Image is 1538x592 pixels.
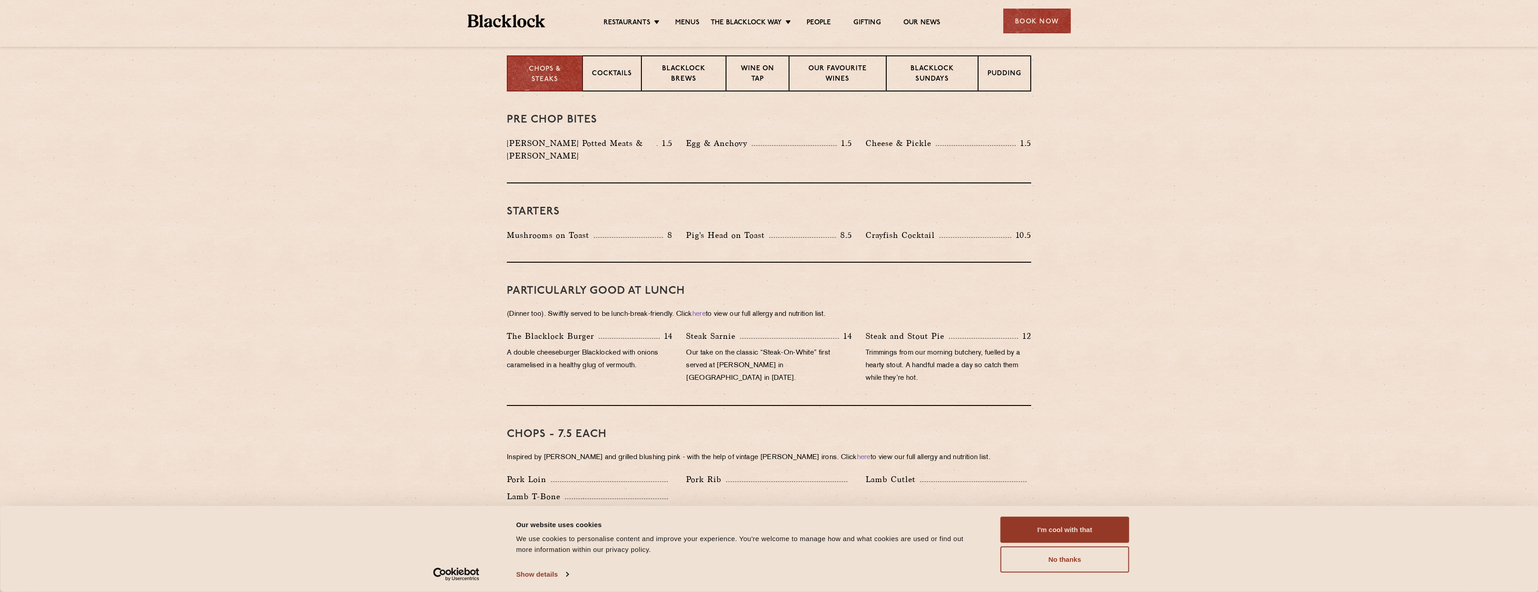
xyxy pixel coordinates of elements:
h3: PARTICULARLY GOOD AT LUNCH [507,285,1031,297]
p: Crayfish Cocktail [866,229,939,241]
p: Wine on Tap [735,64,780,85]
a: The Blacklock Way [711,18,782,28]
div: We use cookies to personalise content and improve your experience. You're welcome to manage how a... [516,533,980,555]
p: Pig's Head on Toast [686,229,769,241]
a: People [807,18,831,28]
p: Pork Rib [686,473,726,486]
p: Our take on the classic “Steak-On-White” first served at [PERSON_NAME] in [GEOGRAPHIC_DATA] in [D... [686,347,852,385]
div: Book Now [1003,9,1071,33]
p: [PERSON_NAME] Potted Meats & [PERSON_NAME] [507,137,657,162]
a: Usercentrics Cookiebot - opens in a new window [417,568,496,581]
button: I'm cool with that [1001,517,1129,543]
p: 12 [1018,330,1031,342]
p: Blacklock Sundays [896,64,969,85]
p: Lamb Cutlet [866,473,920,486]
h3: Chops - 7.5 each [507,428,1031,440]
p: 1.5 [837,137,852,149]
a: Show details [516,568,568,581]
p: Egg & Anchovy [686,137,752,150]
p: Cheese & Pickle [866,137,936,150]
a: Menus [675,18,699,28]
a: Our News [903,18,941,28]
a: here [857,454,870,461]
p: Blacklock Brews [651,64,717,85]
a: Gifting [853,18,880,28]
button: No thanks [1001,546,1129,573]
p: A double cheeseburger Blacklocked with onions caramelised in a healthy glug of vermouth. [507,347,672,372]
p: Cocktails [592,69,632,80]
p: Pork Loin [507,473,551,486]
p: 8 [663,229,672,241]
p: 14 [839,330,852,342]
p: (Dinner too). Swiftly served to be lunch-break-friendly. Click to view our full allergy and nutri... [507,308,1031,321]
h3: Pre Chop Bites [507,114,1031,126]
p: 10.5 [1011,229,1031,241]
p: Steak and Stout Pie [866,330,949,342]
div: Our website uses cookies [516,519,980,530]
p: 8.5 [836,229,852,241]
p: Steak Sarnie [686,330,740,342]
p: Inspired by [PERSON_NAME] and grilled blushing pink - with the help of vintage [PERSON_NAME] iron... [507,451,1031,464]
p: 14 [660,330,673,342]
h3: Starters [507,206,1031,218]
p: 1.5 [658,137,673,149]
p: The Blacklock Burger [507,330,599,342]
a: Restaurants [604,18,650,28]
p: Mushrooms on Toast [507,229,594,241]
p: Our favourite wines [798,64,876,85]
a: here [692,311,706,318]
p: Lamb T-Bone [507,490,565,503]
p: Chops & Steaks [517,64,573,85]
p: 1.5 [1016,137,1031,149]
img: BL_Textured_Logo-footer-cropped.svg [468,14,546,27]
p: Pudding [988,69,1021,80]
p: Trimmings from our morning butchery, fuelled by a hearty stout. A handful made a day so catch the... [866,347,1031,385]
